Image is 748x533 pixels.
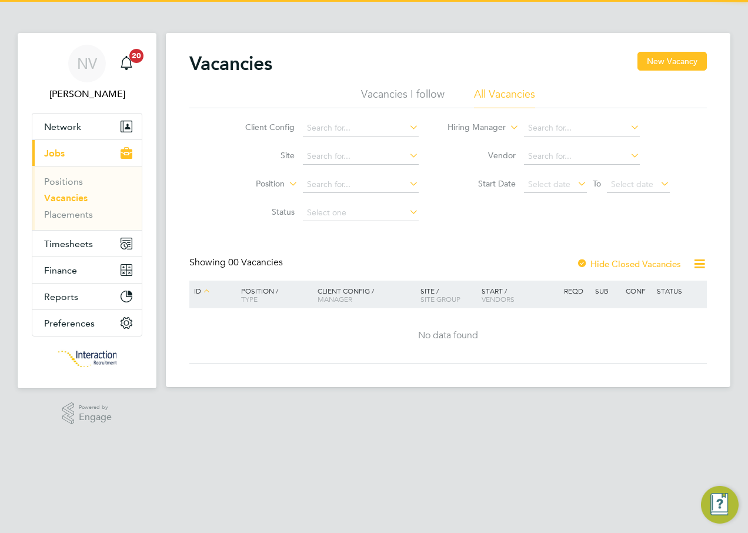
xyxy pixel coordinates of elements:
[44,192,88,204] a: Vacancies
[303,120,419,136] input: Search for...
[44,265,77,276] span: Finance
[227,122,295,132] label: Client Config
[303,205,419,221] input: Select one
[58,348,116,367] img: interactionrecruitment-logo-retina.png
[576,258,681,269] label: Hide Closed Vacancies
[528,179,570,189] span: Select date
[44,209,93,220] a: Placements
[227,206,295,217] label: Status
[318,294,352,304] span: Manager
[420,294,460,304] span: Site Group
[32,166,142,230] div: Jobs
[32,284,142,309] button: Reports
[448,178,516,189] label: Start Date
[18,33,156,388] nav: Main navigation
[32,45,142,101] a: NV[PERSON_NAME]
[189,256,285,269] div: Showing
[479,281,561,309] div: Start /
[77,56,97,71] span: NV
[115,45,138,82] a: 20
[474,87,535,108] li: All Vacancies
[191,281,232,302] div: ID
[32,114,142,139] button: Network
[32,310,142,336] button: Preferences
[241,294,258,304] span: Type
[32,140,142,166] button: Jobs
[611,179,653,189] span: Select date
[79,402,112,412] span: Powered by
[32,231,142,256] button: Timesheets
[438,122,506,134] label: Hiring Manager
[303,176,419,193] input: Search for...
[32,348,142,367] a: Go to home page
[315,281,418,309] div: Client Config /
[44,176,83,187] a: Positions
[32,257,142,283] button: Finance
[482,294,515,304] span: Vendors
[44,318,95,329] span: Preferences
[79,412,112,422] span: Engage
[232,281,315,309] div: Position /
[654,281,705,301] div: Status
[303,148,419,165] input: Search for...
[62,402,112,425] a: Powered byEngage
[589,176,605,191] span: To
[637,52,707,71] button: New Vacancy
[217,178,285,190] label: Position
[623,281,653,301] div: Conf
[561,281,592,301] div: Reqd
[227,150,295,161] label: Site
[524,120,640,136] input: Search for...
[189,52,272,75] h2: Vacancies
[44,291,78,302] span: Reports
[32,87,142,101] span: Nic Vidler
[418,281,479,309] div: Site /
[448,150,516,161] label: Vendor
[592,281,623,301] div: Sub
[361,87,445,108] li: Vacancies I follow
[701,486,739,524] button: Engage Resource Center
[44,238,93,249] span: Timesheets
[191,329,705,342] div: No data found
[129,49,143,63] span: 20
[228,256,283,268] span: 00 Vacancies
[44,121,81,132] span: Network
[44,148,65,159] span: Jobs
[524,148,640,165] input: Search for...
